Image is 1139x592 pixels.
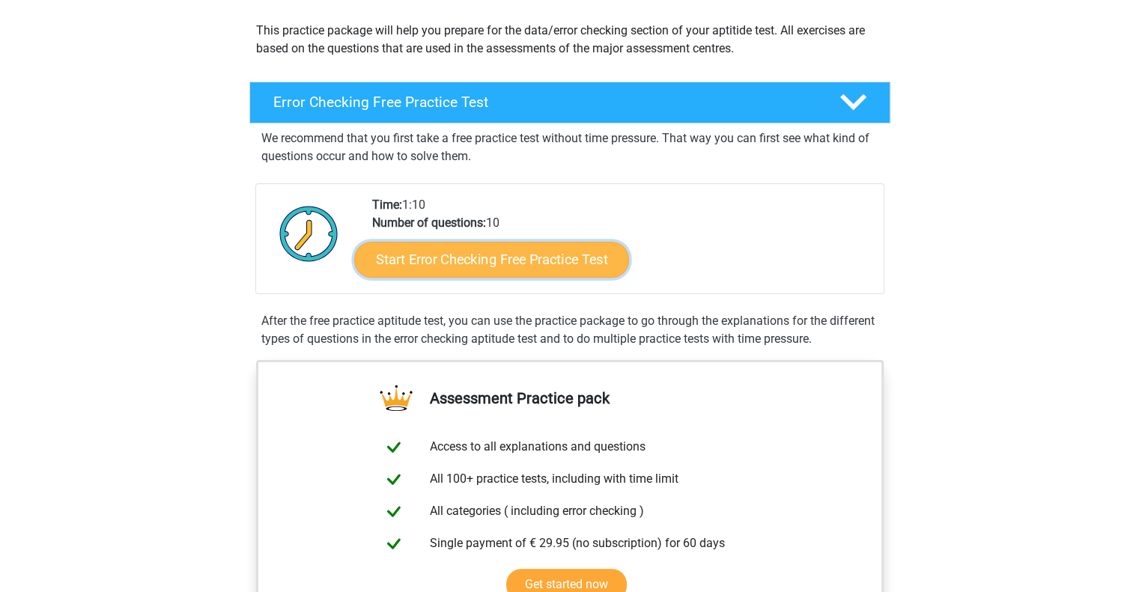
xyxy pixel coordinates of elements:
b: Time: [372,198,402,212]
b: Number of questions: [372,216,486,230]
a: Error Checking Free Practice Test [243,82,896,123]
div: 1:10 10 [361,196,883,293]
img: Clock [271,196,347,271]
a: Start Error Checking Free Practice Test [354,242,629,278]
p: This practice package will help you prepare for the data/error checking section of your aptitide ... [256,22,884,58]
h4: Error Checking Free Practice Test [273,94,815,111]
p: We recommend that you first take a free practice test without time pressure. That way you can fir... [261,129,878,165]
div: After the free practice aptitude test, you can use the practice package to go through the explana... [255,312,884,348]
